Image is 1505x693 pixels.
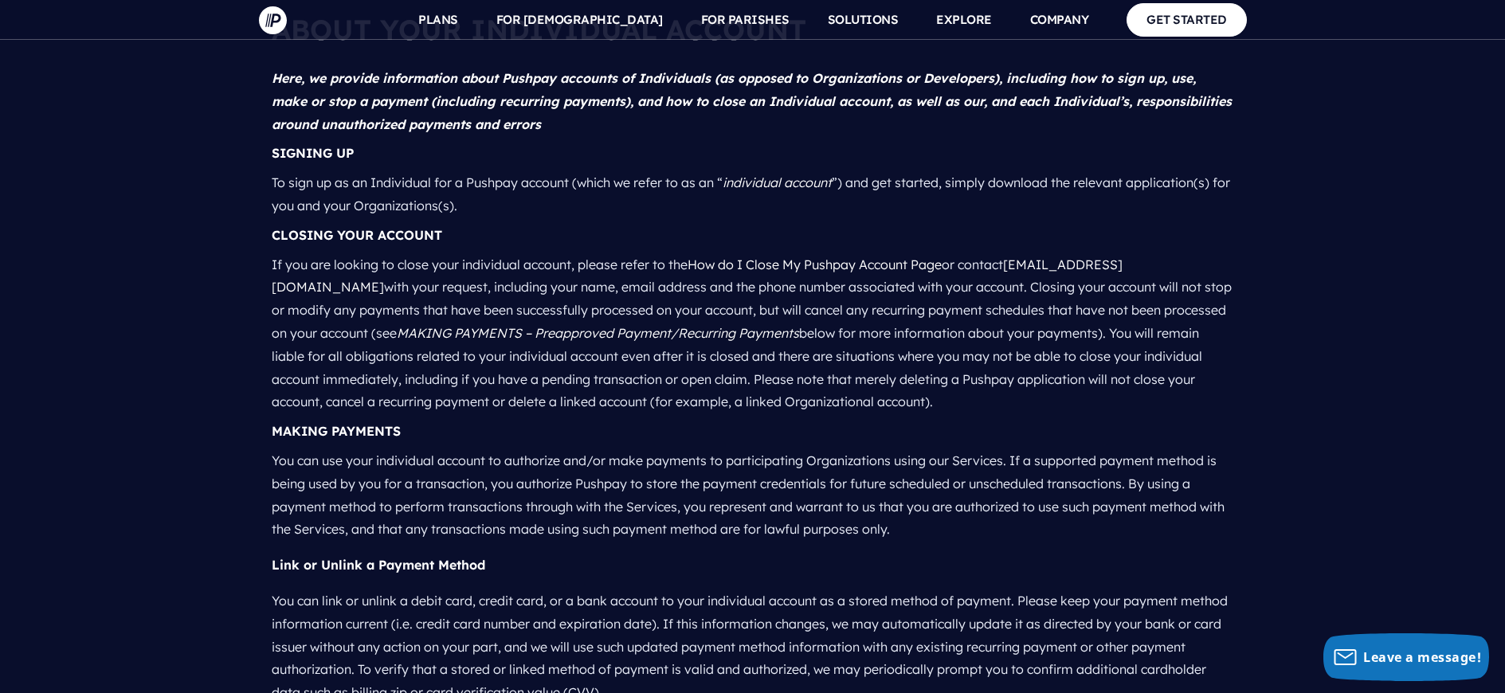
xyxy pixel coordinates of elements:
i: MAKING PAYMENTS – Preapproved Payment/Recurring Payments [397,325,799,341]
b: SIGNING UP [272,145,354,161]
p: If you are looking to close your individual account, please refer to the or contact with your req... [272,247,1234,421]
b: ABOUT YOUR INDIVIDUAL ACCOUNT [272,12,806,47]
a: How do I Close My Pushpay Account Page [688,256,942,272]
i: Here, we provide information about Pushpay accounts of Individuals (as opposed to Organizations o... [272,70,1232,132]
b: Link or Unlink a Payment Method [272,557,485,573]
p: You can use your individual account to authorize and/or make payments to participating Organizati... [272,443,1234,547]
a: [EMAIL_ADDRESS][DOMAIN_NAME] [272,256,1123,296]
button: Leave a message! [1323,633,1489,681]
span: Leave a message! [1363,648,1481,666]
b: MAKING PAYMENTS [272,423,401,439]
b: CLOSING YOUR ACCOUNT [272,227,442,243]
p: To sign up as an Individual for a Pushpay account (which we refer to as an “ ”) and get started, ... [272,165,1234,224]
i: individual account [723,174,832,190]
a: GET STARTED [1127,3,1247,36]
